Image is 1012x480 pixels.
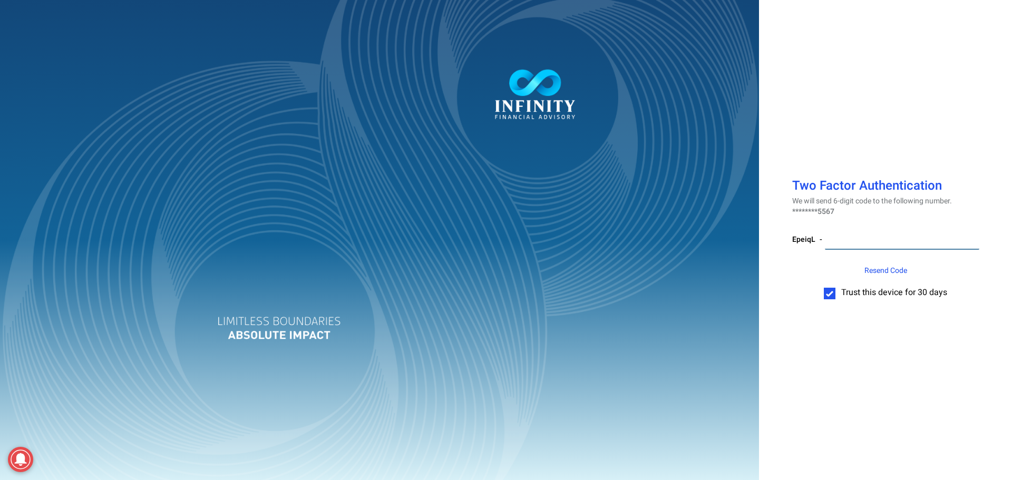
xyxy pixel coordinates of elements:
h1: Two Factor Authentication [792,179,979,195]
span: - [820,234,822,245]
span: Trust this device for 30 days [841,286,947,299]
span: EpeiqL [792,234,815,245]
span: We will send 6-digit code to the following number. [792,195,952,207]
span: Resend Code [864,265,907,276]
